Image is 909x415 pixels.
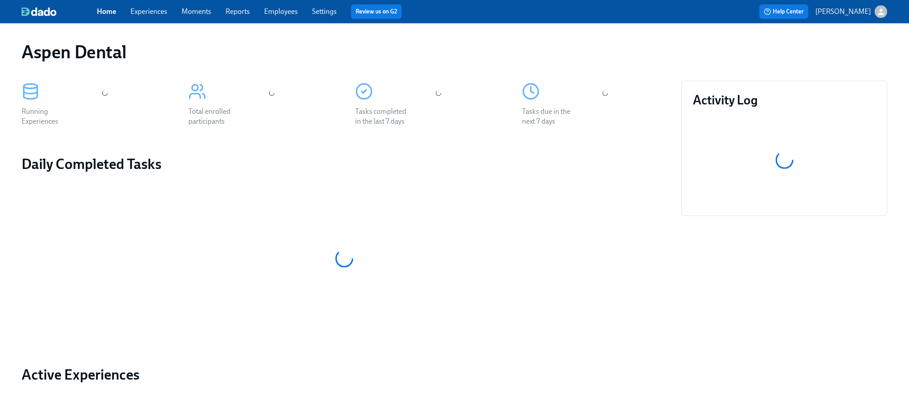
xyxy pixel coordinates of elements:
div: Running Experiences [22,107,79,126]
h3: Activity Log [693,92,876,108]
a: Employees [264,7,298,16]
a: Moments [182,7,211,16]
h1: Aspen Dental [22,41,126,63]
a: Home [97,7,116,16]
button: [PERSON_NAME] [816,5,887,18]
a: Reports [226,7,250,16]
div: Tasks completed in the last 7 days [355,107,413,126]
h2: Daily Completed Tasks [22,155,667,173]
button: Review us on G2 [351,4,402,19]
a: Review us on G2 [356,7,397,16]
a: Settings [312,7,337,16]
a: Active Experiences [22,366,667,384]
a: dado [22,7,97,16]
div: Tasks due in the next 7 days [522,107,579,126]
p: [PERSON_NAME] [816,7,871,17]
a: Experiences [130,7,167,16]
span: Help Center [764,7,804,16]
img: dado [22,7,57,16]
button: Help Center [760,4,809,19]
div: Total enrolled participants [188,107,246,126]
